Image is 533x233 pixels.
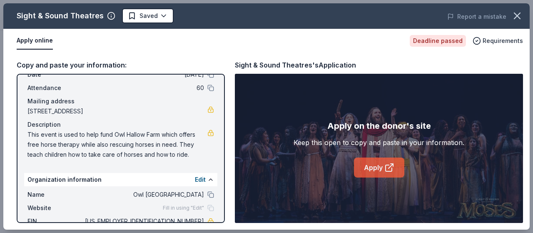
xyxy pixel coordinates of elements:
[294,138,464,148] div: Keep this open to copy and paste in your information.
[27,96,214,106] div: Mailing address
[24,173,217,186] div: Organization information
[27,216,83,226] span: EIN
[83,83,204,93] span: 60
[410,35,466,47] div: Deadline passed
[483,36,523,46] span: Requirements
[27,70,83,80] span: Date
[163,205,204,211] span: Fill in using "Edit"
[17,60,225,70] div: Copy and paste your information:
[235,60,356,70] div: Sight & Sound Theatres's Application
[139,11,158,21] span: Saved
[83,216,204,226] span: [US_EMPLOYER_IDENTIFICATION_NUMBER]
[473,36,523,46] button: Requirements
[122,8,174,23] button: Saved
[27,120,214,130] div: Description
[327,119,431,133] div: Apply on the donor's site
[447,12,506,22] button: Report a mistake
[27,83,83,93] span: Attendance
[27,190,83,200] span: Name
[17,9,104,23] div: Sight & Sound Theatres
[27,106,207,116] span: [STREET_ADDRESS]
[27,130,207,160] span: This event is used to help fund Owl Hallow Farm which offers free horse therapy while also rescui...
[83,70,204,80] span: [DATE]
[83,190,204,200] span: Owl [GEOGRAPHIC_DATA]
[354,158,404,178] a: Apply
[195,175,206,185] button: Edit
[27,203,83,213] span: Website
[17,32,53,50] button: Apply online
